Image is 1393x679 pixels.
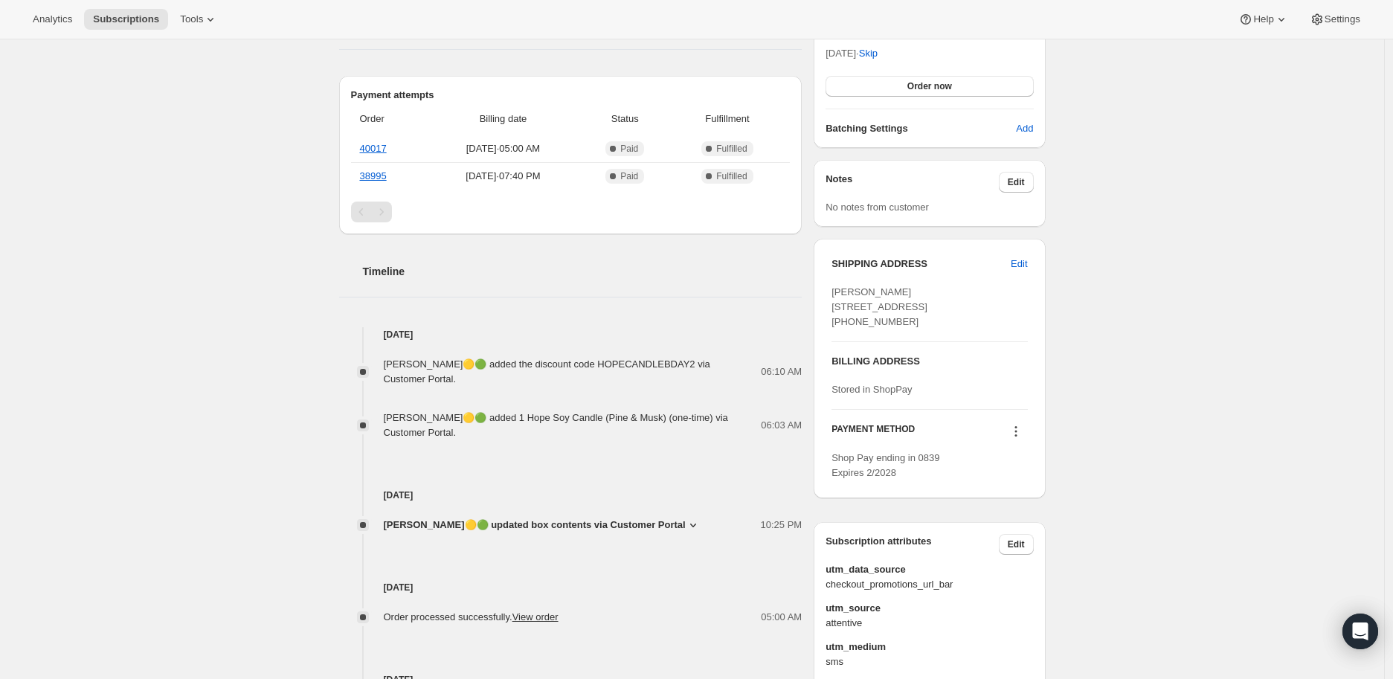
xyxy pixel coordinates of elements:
h2: Timeline [363,264,802,279]
span: utm_medium [826,640,1033,654]
span: Order now [907,80,952,92]
a: View order [512,611,559,622]
span: [DATE] · 05:00 AM [430,141,576,156]
span: Order processed successfully. [384,611,559,622]
h3: PAYMENT METHOD [831,423,915,443]
span: Skip [859,46,878,61]
button: Skip [850,42,887,65]
span: utm_source [826,601,1033,616]
div: Open Intercom Messenger [1342,614,1378,649]
span: No notes from customer [826,202,929,213]
a: 40017 [360,143,387,154]
span: Add [1016,121,1033,136]
span: Tools [180,13,203,25]
span: 10:25 PM [761,518,802,532]
span: [DATE] · 07:40 PM [430,169,576,184]
span: 05:00 AM [761,610,802,625]
span: sms [826,654,1033,669]
span: 06:10 AM [761,364,802,379]
span: Paid [620,143,638,155]
h4: [DATE] [339,488,802,503]
span: Help [1253,13,1273,25]
h2: Payment attempts [351,88,791,103]
span: Paid [620,170,638,182]
h3: Notes [826,172,999,193]
button: [PERSON_NAME]🟡🟢 updated box contents via Customer Portal [384,518,701,532]
button: Edit [999,534,1034,555]
span: [DATE] · [826,48,878,59]
h6: Batching Settings [826,121,1016,136]
span: Edit [1008,538,1025,550]
button: Analytics [24,9,81,30]
span: Stored in ShopPay [831,384,912,395]
h3: Subscription attributes [826,534,999,555]
h4: [DATE] [339,327,802,342]
span: [PERSON_NAME]🟡🟢 added the discount code HOPECANDLEBDAY2 via Customer Portal. [384,358,710,384]
h3: BILLING ADDRESS [831,354,1027,369]
button: Edit [999,172,1034,193]
span: Subscriptions [93,13,159,25]
span: Settings [1325,13,1360,25]
h4: [DATE] [339,580,802,595]
button: Settings [1301,9,1369,30]
span: Analytics [33,13,72,25]
nav: Pagination [351,202,791,222]
span: 06:03 AM [761,418,802,433]
button: Help [1229,9,1297,30]
span: checkout_promotions_url_bar [826,577,1033,592]
span: Billing date [430,112,576,126]
h3: SHIPPING ADDRESS [831,257,1011,271]
button: Edit [1002,252,1036,276]
span: Fulfilled [716,143,747,155]
button: Add [1007,117,1042,141]
span: Edit [1008,176,1025,188]
span: Edit [1011,257,1027,271]
button: Order now [826,76,1033,97]
span: Fulfillment [674,112,781,126]
a: 38995 [360,170,387,181]
span: [PERSON_NAME]🟡🟢 added 1 Hope Soy Candle (Pine & Musk) (one-time) via Customer Portal. [384,412,728,438]
span: attentive [826,616,1033,631]
span: [PERSON_NAME] [STREET_ADDRESS] [PHONE_NUMBER] [831,286,927,327]
button: Tools [171,9,227,30]
span: Fulfilled [716,170,747,182]
span: Status [585,112,665,126]
button: Subscriptions [84,9,168,30]
span: utm_data_source [826,562,1033,577]
span: Shop Pay ending in 0839 Expires 2/2028 [831,452,939,478]
span: [PERSON_NAME]🟡🟢 updated box contents via Customer Portal [384,518,686,532]
th: Order [351,103,426,135]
